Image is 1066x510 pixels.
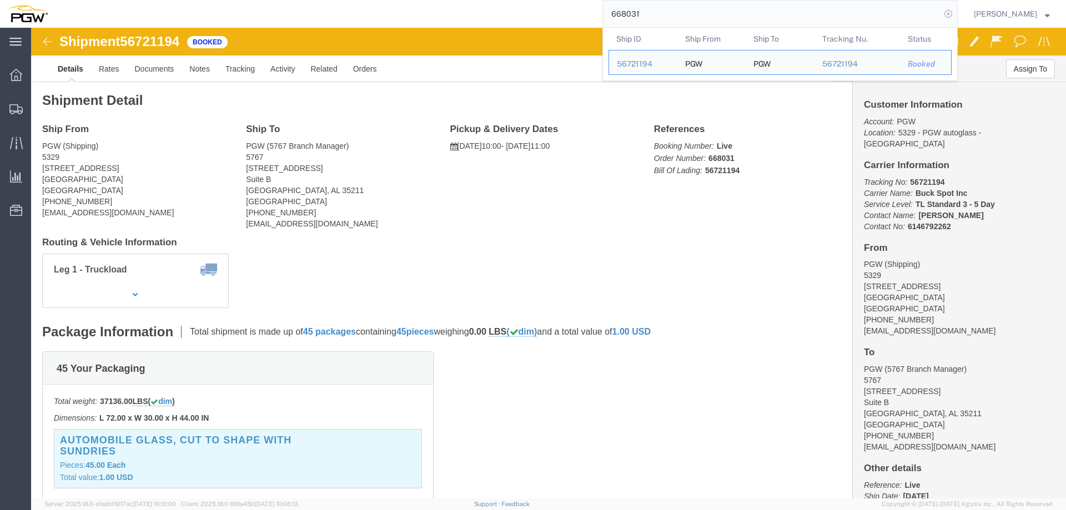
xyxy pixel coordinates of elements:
[44,501,176,507] span: Server: 2025.18.0-a0edd1917ac
[31,28,1066,498] iframe: FS Legacy Container
[900,28,952,50] th: Status
[677,28,746,50] th: Ship From
[685,51,702,74] div: PGW
[746,28,814,50] th: Ship To
[882,499,1053,509] span: Copyright © [DATE]-[DATE] Agistix Inc., All Rights Reserved
[617,58,670,70] div: 56721194
[974,8,1037,20] span: Phillip Thornton
[973,7,1050,21] button: [PERSON_NAME]
[603,1,941,27] input: Search for shipment number, reference number
[609,28,957,80] table: Search Results
[501,501,530,507] a: Feedback
[814,28,901,50] th: Tracking Nu.
[255,501,298,507] span: [DATE] 10:06:13
[133,501,176,507] span: [DATE] 10:10:00
[753,51,771,74] div: PGW
[908,58,943,70] div: Booked
[8,6,48,22] img: logo
[474,501,502,507] a: Support
[609,28,677,50] th: Ship ID
[181,501,298,507] span: Client: 2025.18.0-198a450
[822,58,893,70] div: 56721194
